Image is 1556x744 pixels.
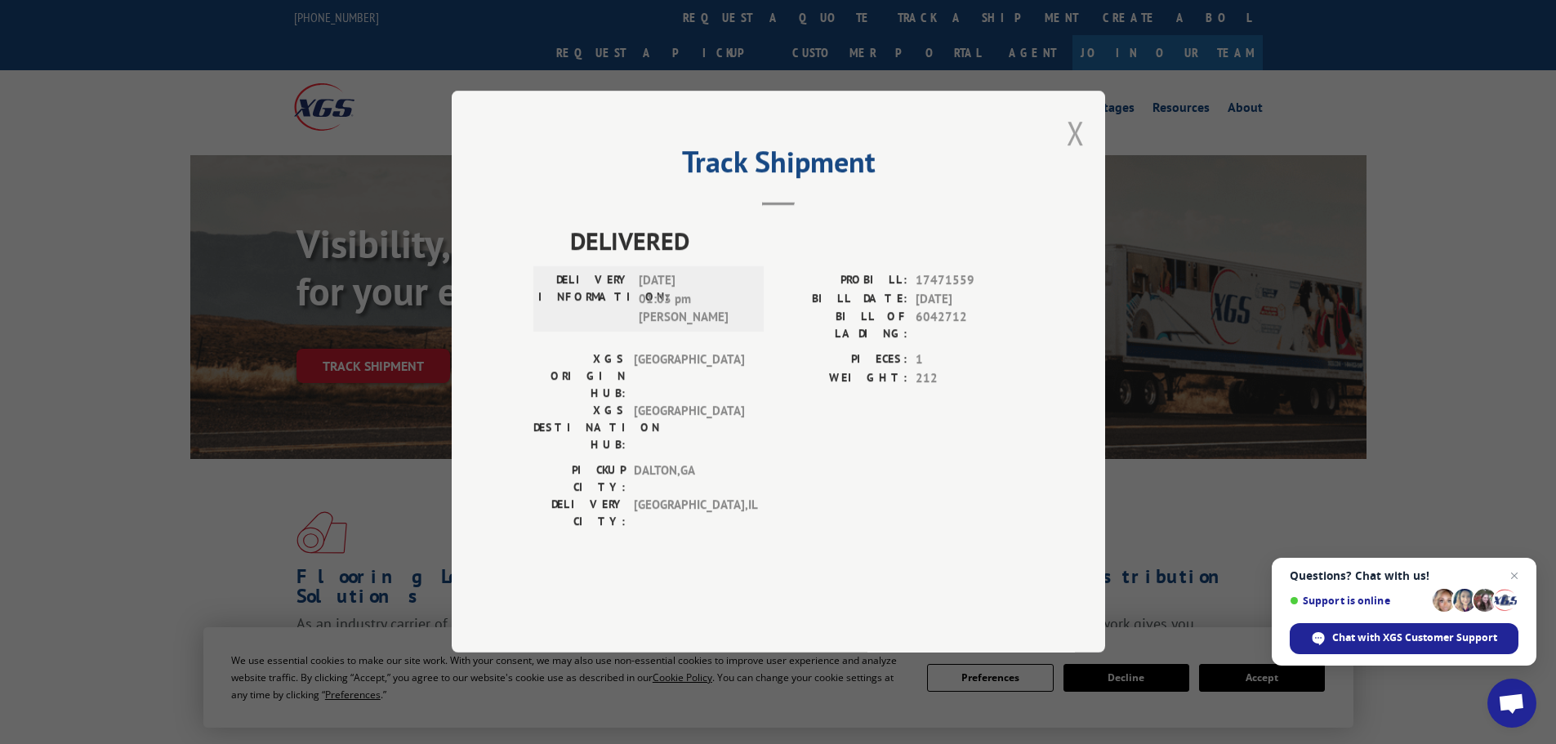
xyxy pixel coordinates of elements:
[1505,566,1524,586] span: Close chat
[634,497,744,531] span: [GEOGRAPHIC_DATA] , IL
[1290,623,1518,654] div: Chat with XGS Customer Support
[533,150,1023,181] h2: Track Shipment
[639,272,749,327] span: [DATE] 01:03 pm [PERSON_NAME]
[1067,111,1085,154] button: Close modal
[634,351,744,403] span: [GEOGRAPHIC_DATA]
[634,462,744,497] span: DALTON , GA
[778,290,907,309] label: BILL DATE:
[916,272,1023,291] span: 17471559
[778,309,907,343] label: BILL OF LADING:
[1290,569,1518,582] span: Questions? Chat with us!
[533,462,626,497] label: PICKUP CITY:
[778,351,907,370] label: PIECES:
[634,403,744,454] span: [GEOGRAPHIC_DATA]
[778,369,907,388] label: WEIGHT:
[533,351,626,403] label: XGS ORIGIN HUB:
[570,223,1023,260] span: DELIVERED
[533,497,626,531] label: DELIVERY CITY:
[778,272,907,291] label: PROBILL:
[1332,630,1497,645] span: Chat with XGS Customer Support
[533,403,626,454] label: XGS DESTINATION HUB:
[538,272,631,327] label: DELIVERY INFORMATION:
[916,369,1023,388] span: 212
[916,351,1023,370] span: 1
[916,309,1023,343] span: 6042712
[916,290,1023,309] span: [DATE]
[1290,595,1427,607] span: Support is online
[1487,679,1536,728] div: Open chat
